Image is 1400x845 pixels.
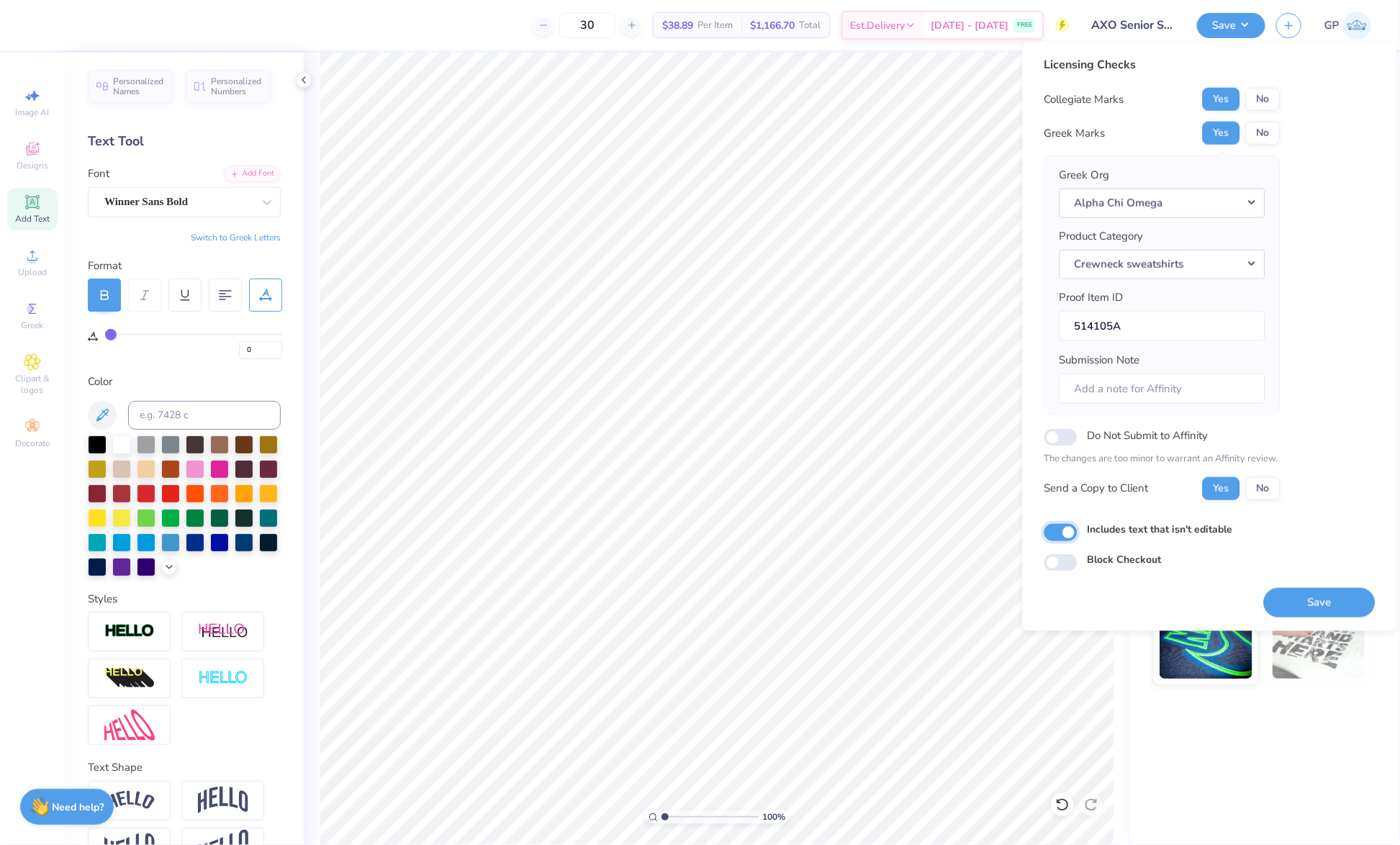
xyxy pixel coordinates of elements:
[22,320,44,331] span: Greek
[88,591,281,607] div: Styles
[931,18,1008,33] span: [DATE] - [DATE]
[662,18,693,33] span: $38.89
[1343,12,1371,40] img: Gene Padilla
[1060,228,1144,245] label: Product Category
[7,373,58,396] span: Clipart & logos
[104,791,155,810] img: Arc
[88,374,281,390] div: Color
[1203,88,1240,111] button: Yes
[88,258,282,274] div: Format
[799,18,821,33] span: Total
[224,166,281,182] div: Add Font
[18,266,47,278] span: Upload
[1246,122,1281,145] button: No
[1044,480,1149,497] div: Send a Copy to Client
[1044,91,1124,108] div: Collegiate Marks
[850,18,905,33] span: Est. Delivery
[198,623,248,641] img: Shadow
[15,213,50,225] span: Add Text
[697,18,733,33] span: Per Item
[1060,373,1265,404] input: Add a note for Affinity
[104,710,155,741] img: Free Distort
[104,667,155,690] img: 3d Illusion
[1246,88,1281,111] button: No
[104,623,155,640] img: Stroke
[191,232,281,243] button: Switch to Greek Letters
[88,132,281,151] div: Text Tool
[1203,122,1240,145] button: Yes
[53,800,104,814] strong: Need help?
[1060,289,1124,306] label: Proof Item ID
[88,166,109,182] label: Font
[1273,607,1365,679] img: Water based Ink
[128,401,281,430] input: e.g. 7428 c
[762,810,785,823] span: 100 %
[1017,20,1032,30] span: FREE
[1197,13,1265,38] button: Save
[1264,587,1376,617] button: Save
[1246,476,1281,500] button: No
[198,670,248,687] img: Negative Space
[1324,17,1340,34] span: GP
[113,76,164,96] span: Personalized Names
[1060,167,1110,184] label: Greek Org
[1044,452,1281,466] p: The changes are too minor to warrant an Affinity review.
[559,12,615,38] input: – –
[15,438,50,449] span: Decorate
[1080,11,1186,40] input: Untitled Design
[1060,249,1265,279] button: Crewneck sweatshirts
[198,787,248,814] img: Arch
[17,160,48,171] span: Designs
[1324,12,1371,40] a: GP
[1203,476,1240,500] button: Yes
[1088,552,1162,567] label: Block Checkout
[1044,56,1281,73] div: Licensing Checks
[1088,521,1233,536] label: Includes text that isn't editable
[1060,188,1265,217] button: Alpha Chi Omega
[1160,607,1252,679] img: Glow in the Dark Ink
[1060,352,1140,369] label: Submission Note
[1044,125,1106,142] div: Greek Marks
[211,76,262,96] span: Personalized Numbers
[88,759,281,776] div: Text Shape
[1088,426,1209,445] label: Do Not Submit to Affinity
[16,107,50,118] span: Image AI
[750,18,795,33] span: $1,166.70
